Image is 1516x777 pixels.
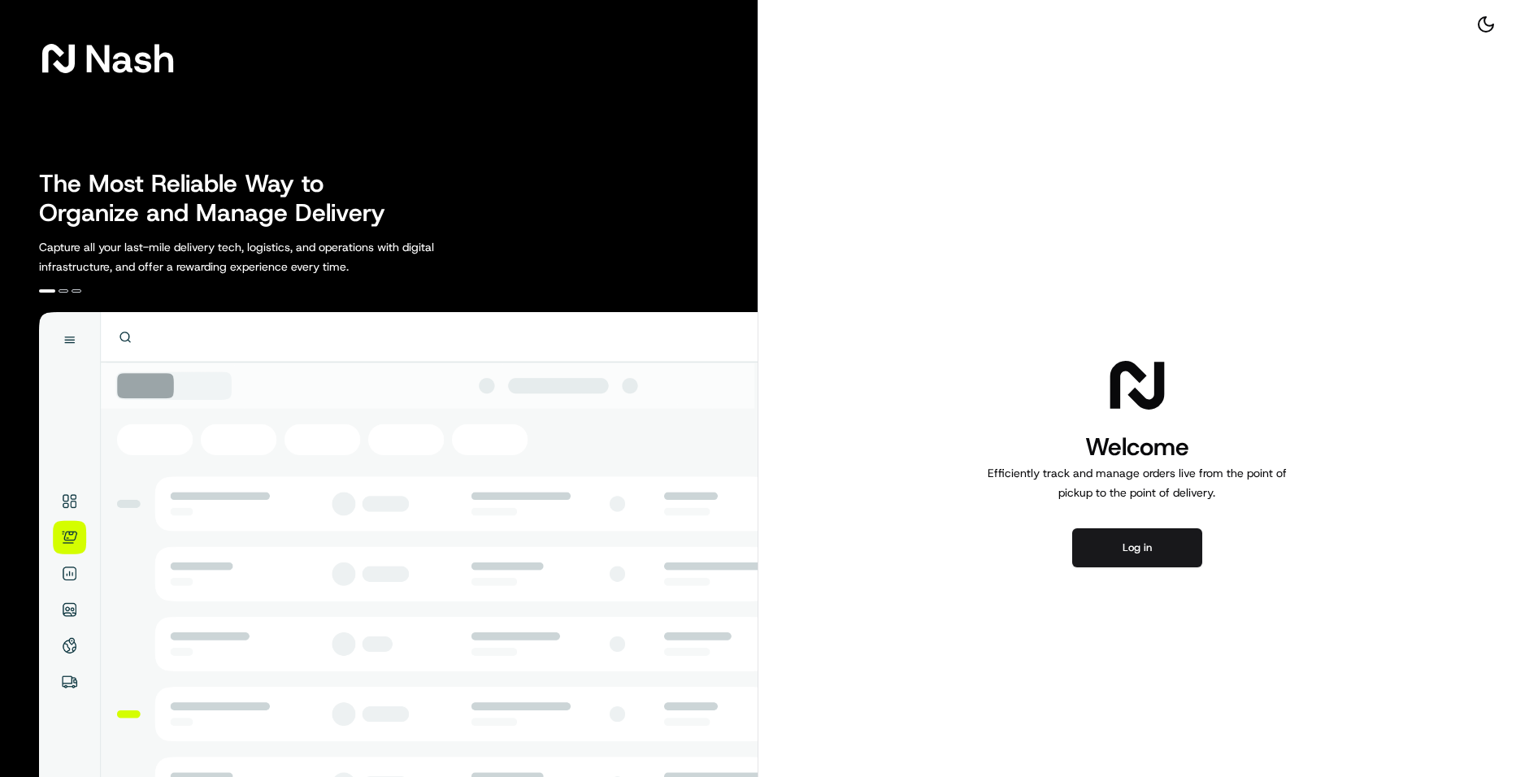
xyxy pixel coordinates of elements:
button: Log in [1072,528,1202,567]
span: Nash [85,42,175,75]
h1: Welcome [981,431,1293,463]
p: Efficiently track and manage orders live from the point of pickup to the point of delivery. [981,463,1293,502]
p: Capture all your last-mile delivery tech, logistics, and operations with digital infrastructure, ... [39,237,507,276]
h2: The Most Reliable Way to Organize and Manage Delivery [39,169,403,228]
